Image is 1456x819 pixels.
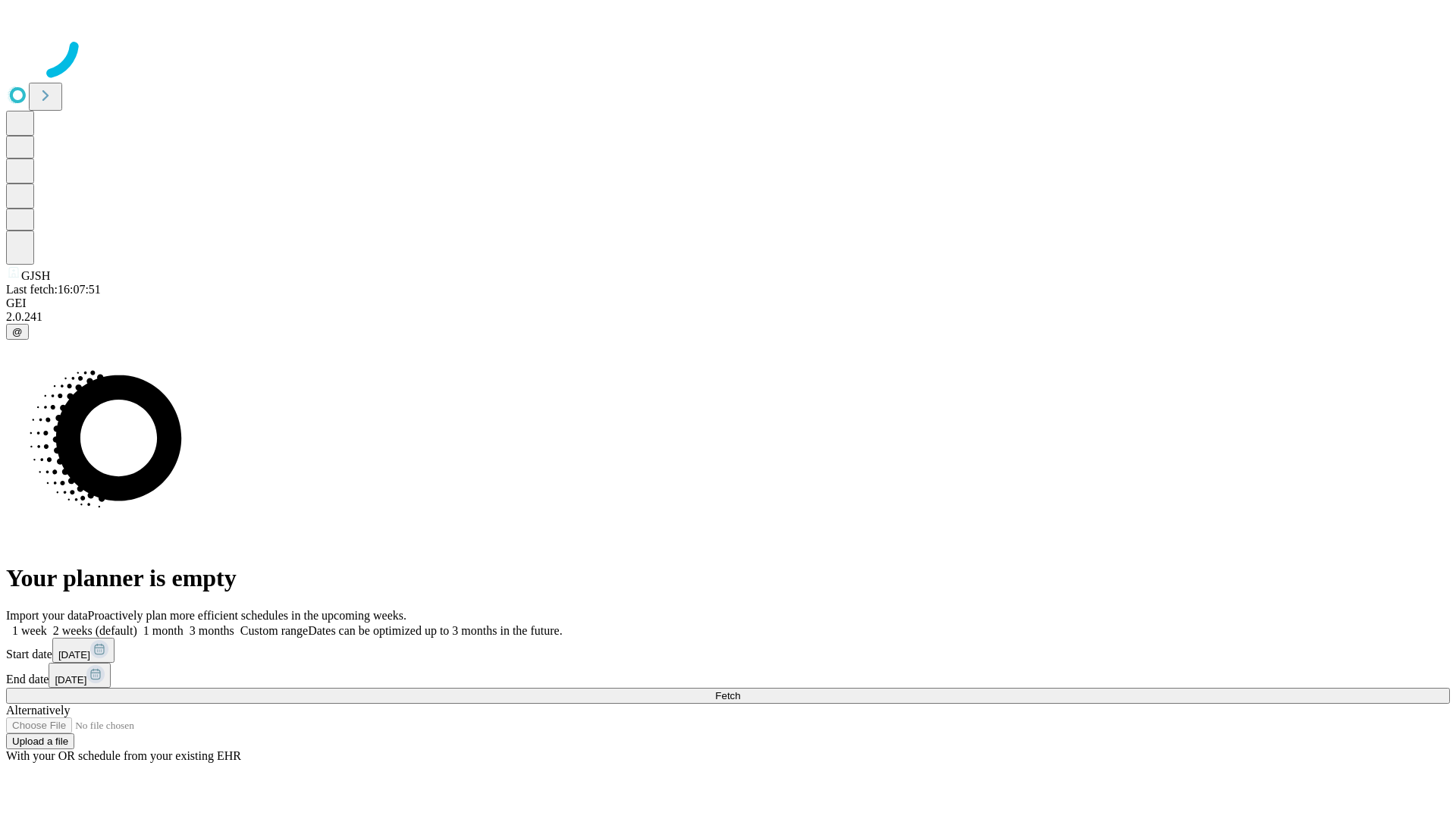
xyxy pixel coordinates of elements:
[6,324,29,340] button: @
[12,624,47,637] span: 1 week
[88,609,406,622] span: Proactively plan more efficient schedules in the upcoming weeks.
[49,663,111,688] button: [DATE]
[6,704,70,717] span: Alternatively
[143,624,184,637] span: 1 month
[6,297,1450,310] div: GEI
[53,624,137,637] span: 2 weeks (default)
[6,638,1450,663] div: Start date
[6,733,74,749] button: Upload a file
[52,638,115,663] button: [DATE]
[6,609,88,622] span: Import your data
[6,283,101,296] span: Last fetch: 16:07:51
[308,624,562,637] span: Dates can be optimized up to 3 months in the future.
[240,624,308,637] span: Custom range
[6,310,1450,324] div: 2.0.241
[715,690,740,701] span: Fetch
[21,269,50,282] span: GJSH
[6,749,241,762] span: With your OR schedule from your existing EHR
[6,564,1450,592] h1: Your planner is empty
[190,624,234,637] span: 3 months
[58,649,90,661] span: [DATE]
[55,674,86,686] span: [DATE]
[12,326,23,337] span: @
[6,688,1450,704] button: Fetch
[6,663,1450,688] div: End date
